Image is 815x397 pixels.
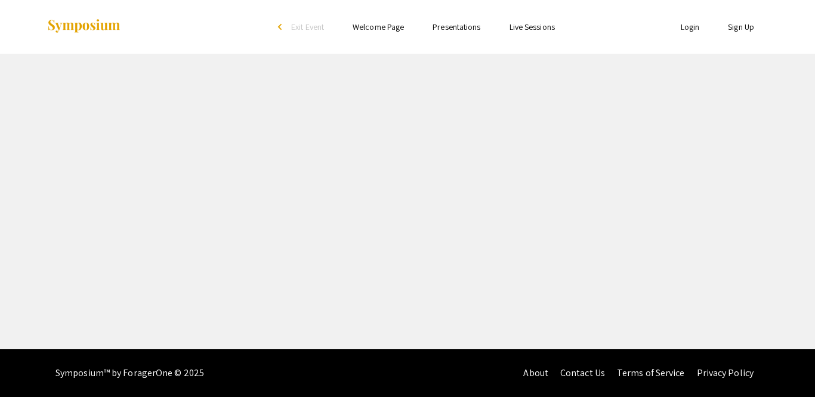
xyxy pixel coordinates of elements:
[47,19,121,35] img: Symposium by ForagerOne
[523,367,548,379] a: About
[728,21,754,32] a: Sign Up
[433,21,480,32] a: Presentations
[681,21,700,32] a: Login
[617,367,685,379] a: Terms of Service
[353,21,404,32] a: Welcome Page
[560,367,605,379] a: Contact Us
[697,367,754,379] a: Privacy Policy
[55,349,204,397] div: Symposium™ by ForagerOne © 2025
[291,21,324,32] span: Exit Event
[278,23,285,30] div: arrow_back_ios
[510,21,555,32] a: Live Sessions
